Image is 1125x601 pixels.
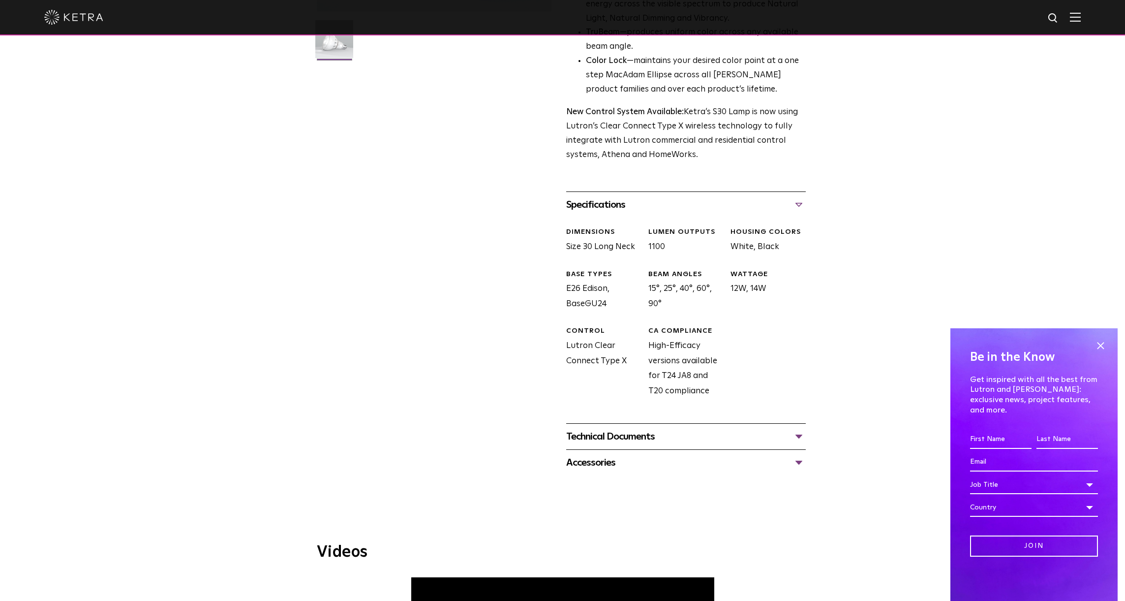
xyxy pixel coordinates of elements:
[730,270,805,280] div: WATTAGE
[566,326,641,336] div: CONTROL
[641,270,723,312] div: 15°, 25°, 40°, 60°, 90°
[648,227,723,237] div: LUMEN OUTPUTS
[586,57,627,65] strong: Color Lock
[970,453,1098,472] input: Email
[970,498,1098,517] div: Country
[44,10,103,25] img: ketra-logo-2019-white
[641,326,723,399] div: High-Efficacy versions available for T24 JA8 and T20 compliance
[970,348,1098,367] h4: Be in the Know
[317,544,809,560] h3: Videos
[566,429,806,444] div: Technical Documents
[970,536,1098,557] input: Join
[566,105,806,162] p: Ketra’s S30 Lamp is now using Lutron’s Clear Connect Type X wireless technology to fully integrat...
[559,227,641,254] div: Size 30 Long Neck
[586,54,806,97] li: —maintains your desired color point at a one step MacAdam Ellipse across all [PERSON_NAME] produc...
[566,227,641,237] div: DIMENSIONS
[641,227,723,254] div: 1100
[566,270,641,280] div: BASE TYPES
[566,108,684,116] strong: New Control System Available:
[970,375,1098,415] p: Get inspired with all the best from Lutron and [PERSON_NAME]: exclusive news, project features, a...
[566,455,806,471] div: Accessories
[586,26,806,54] li: —produces uniform color across any available beam angle.
[1047,12,1060,25] img: search icon
[648,270,723,280] div: BEAM ANGLES
[970,475,1098,494] div: Job Title
[559,270,641,312] div: E26 Edison, BaseGU24
[1036,430,1098,449] input: Last Name
[559,326,641,399] div: Lutron Clear Connect Type X
[723,270,805,312] div: 12W, 14W
[723,227,805,254] div: White, Black
[315,20,353,65] img: S30-Lamp-Edison-2021-Web-Square
[1070,12,1081,22] img: Hamburger%20Nav.svg
[730,227,805,237] div: HOUSING COLORS
[970,430,1032,449] input: First Name
[566,197,806,213] div: Specifications
[648,326,723,336] div: CA COMPLIANCE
